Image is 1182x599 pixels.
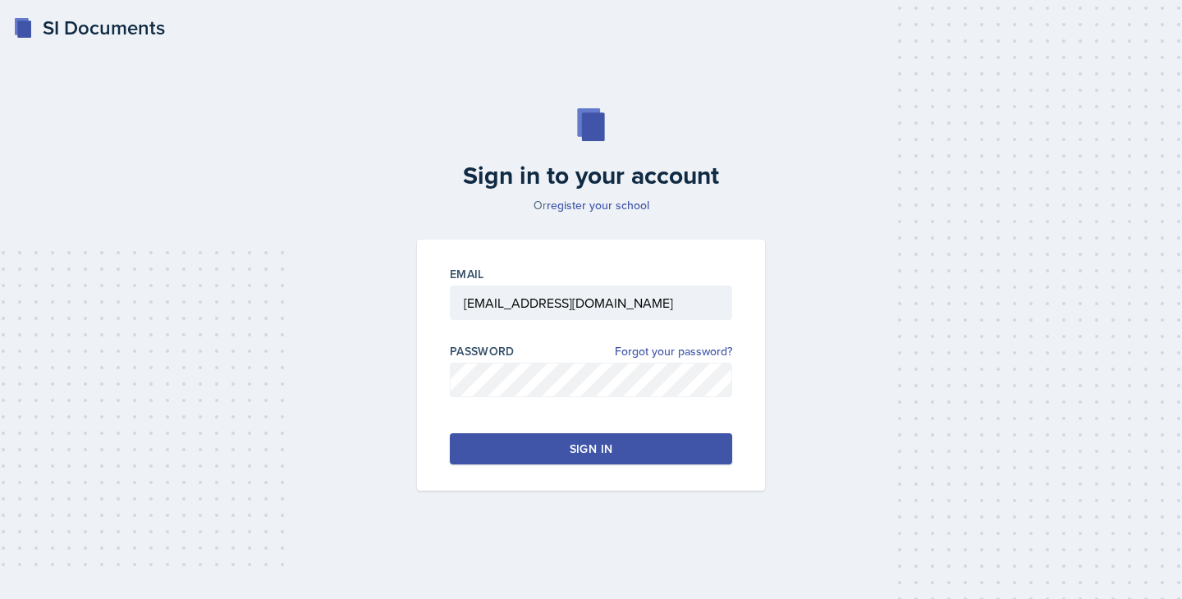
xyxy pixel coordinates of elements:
a: register your school [547,197,649,213]
button: Sign in [450,433,732,464]
label: Password [450,343,515,359]
p: Or [407,197,775,213]
h2: Sign in to your account [407,161,775,190]
label: Email [450,266,484,282]
a: Forgot your password? [615,343,732,360]
div: Sign in [570,441,612,457]
input: Email [450,286,732,320]
a: SI Documents [13,13,165,43]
